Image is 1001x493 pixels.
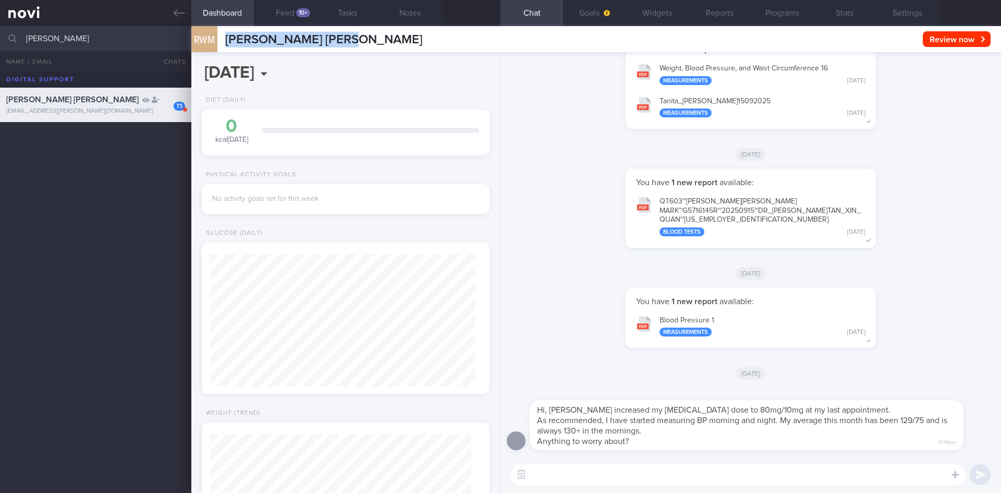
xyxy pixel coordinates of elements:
[938,436,956,446] span: 10:44pm
[631,309,871,342] button: Blood Pressure 1 Measurements [DATE]
[736,148,766,161] span: [DATE]
[150,51,191,72] button: Chats
[189,20,220,60] div: RWM
[660,64,865,85] div: Weight, Blood Pressure, and Waist Circumference 16
[660,328,712,336] div: Measurements
[202,410,260,417] div: Weight (Trend)
[6,107,185,115] div: [EMAIL_ADDRESS][PERSON_NAME][DOMAIN_NAME]
[537,406,890,414] span: Hi, [PERSON_NAME] increased my [MEDICAL_DATA] dose to 80mg/10mg at my last appointment.
[202,97,246,104] div: Diet (Daily)
[212,117,251,145] div: kcal [DATE]
[537,416,947,435] span: As recommended, I have started measuring BP morning and night. My average this month has been 129...
[202,230,263,237] div: Glucose (Daily)
[636,296,865,307] p: You have available:
[660,97,865,118] div: Tanita_ [PERSON_NAME] 15092025
[736,267,766,280] span: [DATE]
[631,190,871,242] button: QT603~[PERSON_NAME][PERSON_NAME]MARK~G5716145R~20250915~DR_[PERSON_NAME]TAN_XIN_QUAN~[US_EMPLOYER...
[660,109,712,117] div: Measurements
[537,437,629,446] span: Anything to worry about?
[660,197,865,236] div: QT603~[PERSON_NAME] [PERSON_NAME] MARK~G5716145R~20250915~DR_ [PERSON_NAME] TAN_ XIN_ QUAN~[US_EM...
[736,367,766,380] span: [DATE]
[212,195,479,204] div: No activity goals set for this week
[923,31,991,47] button: Review now
[202,171,296,179] div: Physical Activity Goals
[636,177,865,188] p: You have available:
[669,297,719,306] strong: 1 new report
[847,329,865,336] div: [DATE]
[847,229,865,236] div: [DATE]
[225,33,422,46] span: [PERSON_NAME] [PERSON_NAME]
[296,8,310,17] div: 10+
[660,76,712,85] div: Measurements
[669,178,719,187] strong: 1 new report
[660,227,704,236] div: Blood Tests
[631,57,871,90] button: Weight, Blood Pressure, and Waist Circumference 16 Measurements [DATE]
[660,316,865,337] div: Blood Pressure 1
[847,77,865,85] div: [DATE]
[631,90,871,123] button: Tanita_[PERSON_NAME]15092025 Measurements [DATE]
[212,117,251,136] div: 0
[6,95,139,104] span: [PERSON_NAME] [PERSON_NAME]
[174,102,185,111] div: 73
[847,110,865,117] div: [DATE]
